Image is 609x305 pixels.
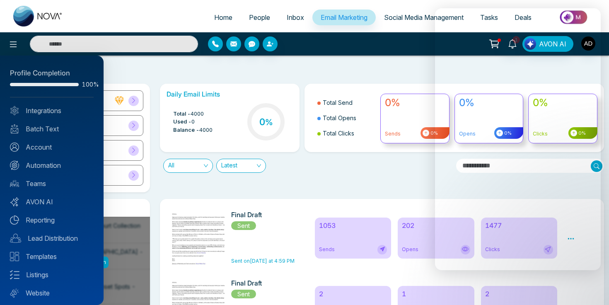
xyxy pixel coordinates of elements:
img: Automation.svg [10,161,19,170]
img: Account.svg [10,143,19,152]
div: Profile Completion [10,68,94,79]
a: Listings [10,270,94,280]
a: Website [10,288,94,298]
a: Lead Distribution [10,233,94,243]
img: Lead-dist.svg [10,234,21,243]
img: Listings.svg [10,270,19,279]
img: Reporting.svg [10,215,19,225]
img: batch_text_white.png [10,124,19,133]
img: team.svg [10,179,19,188]
a: AVON AI [10,197,94,207]
img: Avon-AI.svg [10,197,19,206]
a: Batch Text [10,124,94,134]
a: Integrations [10,106,94,116]
span: 100% [82,82,94,87]
a: Templates [10,252,94,261]
a: Automation [10,160,94,170]
a: Teams [10,179,94,189]
img: Integrated.svg [10,106,19,115]
a: Reporting [10,215,94,225]
img: Templates.svg [10,252,19,261]
iframe: Intercom live chat [435,8,601,270]
a: Account [10,142,94,152]
iframe: Intercom live chat [581,277,601,297]
img: Website.svg [10,288,19,298]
